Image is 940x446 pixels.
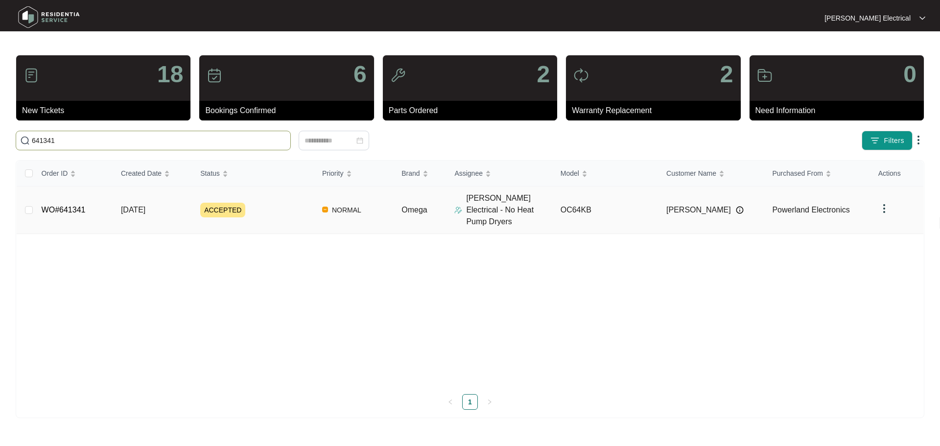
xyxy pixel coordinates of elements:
[34,161,113,187] th: Order ID
[572,105,740,117] p: Warranty Replacement
[447,399,453,405] span: left
[390,68,406,83] img: icon
[736,206,744,214] img: Info icon
[870,136,880,145] img: filter icon
[537,63,550,86] p: 2
[200,203,245,217] span: ACCEPTED
[401,206,427,214] span: Omega
[353,63,367,86] p: 6
[755,105,924,117] p: Need Information
[666,168,716,179] span: Customer Name
[903,63,916,86] p: 0
[328,204,365,216] span: NORMAL
[919,16,925,21] img: dropdown arrow
[824,13,911,23] p: [PERSON_NAME] Electrical
[42,168,68,179] span: Order ID
[720,63,733,86] p: 2
[22,105,190,117] p: New Tickets
[573,68,589,83] img: icon
[113,161,192,187] th: Created Date
[200,168,220,179] span: Status
[322,168,344,179] span: Priority
[157,63,183,86] p: 18
[32,135,286,146] input: Search by Order Id, Assignee Name, Customer Name, Brand and Model
[878,203,890,214] img: dropdown arrow
[553,187,658,234] td: OC64KB
[121,206,145,214] span: [DATE]
[443,394,458,410] li: Previous Page
[482,394,497,410] li: Next Page
[23,68,39,83] img: icon
[757,68,773,83] img: icon
[884,136,904,146] span: Filters
[553,161,658,187] th: Model
[870,161,923,187] th: Actions
[15,2,83,32] img: residentia service logo
[462,394,478,410] li: 1
[666,204,731,216] span: [PERSON_NAME]
[487,399,493,405] span: right
[394,161,446,187] th: Brand
[207,68,222,83] img: icon
[561,168,579,179] span: Model
[314,161,394,187] th: Priority
[454,168,483,179] span: Assignee
[205,105,374,117] p: Bookings Confirmed
[443,394,458,410] button: left
[454,206,462,214] img: Assigner Icon
[121,168,162,179] span: Created Date
[322,207,328,212] img: Vercel Logo
[446,161,552,187] th: Assignee
[764,161,870,187] th: Purchased From
[772,168,822,179] span: Purchased From
[913,134,924,146] img: dropdown arrow
[401,168,420,179] span: Brand
[389,105,557,117] p: Parts Ordered
[463,395,477,409] a: 1
[20,136,30,145] img: search-icon
[772,206,849,214] span: Powerland Electronics
[466,192,552,228] p: [PERSON_NAME] Electrical - No Heat Pump Dryers
[42,206,86,214] a: WO#641341
[192,161,314,187] th: Status
[658,161,764,187] th: Customer Name
[862,131,913,150] button: filter iconFilters
[482,394,497,410] button: right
